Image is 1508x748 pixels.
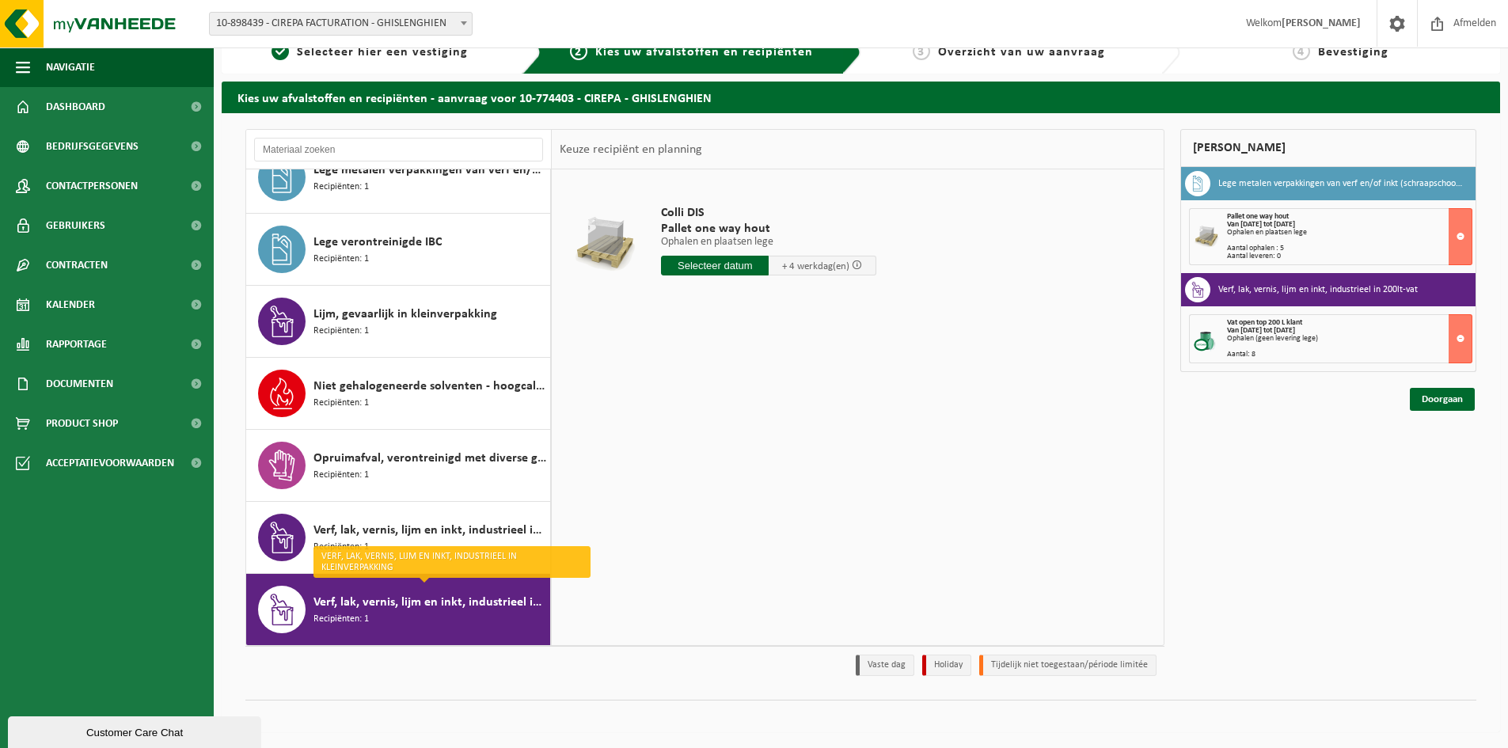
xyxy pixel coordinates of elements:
span: Recipiënten: 1 [313,324,369,339]
button: Lijm, gevaarlijk in kleinverpakking Recipiënten: 1 [246,286,551,358]
span: Kalender [46,285,95,325]
span: 4 [1293,43,1310,60]
span: Rapportage [46,325,107,364]
h2: Kies uw afvalstoffen en recipiënten - aanvraag voor 10-774403 - CIREPA - GHISLENGHIEN [222,82,1500,112]
span: Navigatie [46,47,95,87]
span: 2 [570,43,587,60]
a: Doorgaan [1410,388,1475,411]
button: Niet gehalogeneerde solventen - hoogcalorisch in 200lt-vat Recipiënten: 1 [246,358,551,430]
input: Selecteer datum [661,256,769,275]
span: Lege verontreinigde IBC [313,233,442,252]
span: Pallet one way hout [661,221,876,237]
p: Ophalen en plaatsen lege [661,237,876,248]
span: Acceptatievoorwaarden [46,443,174,483]
span: Bedrijfsgegevens [46,127,139,166]
span: Colli DIS [661,205,876,221]
div: Ophalen en plaatsen lege [1227,229,1472,237]
h3: Verf, lak, vernis, lijm en inkt, industrieel in 200lt-vat [1218,277,1418,302]
span: Recipiënten: 1 [313,396,369,411]
iframe: chat widget [8,713,264,748]
span: Gebruikers [46,206,105,245]
span: 10-898439 - CIREPA FACTURATION - GHISLENGHIEN [209,12,473,36]
button: Opruimafval, verontreinigd met diverse gevaarlijke afvalstoffen Recipiënten: 1 [246,430,551,502]
span: Contactpersonen [46,166,138,206]
li: Tijdelijk niet toegestaan/période limitée [979,655,1157,676]
strong: [PERSON_NAME] [1282,17,1361,29]
span: Bevestiging [1318,46,1388,59]
button: Verf, lak, vernis, lijm en inkt, industrieel in 200lt-vat Recipiënten: 1 [246,502,551,574]
span: Selecteer hier een vestiging [297,46,468,59]
div: [PERSON_NAME] [1180,129,1476,167]
span: Vat open top 200 L klant [1227,318,1302,327]
span: 3 [913,43,930,60]
span: Recipiënten: 1 [313,468,369,483]
span: Verf, lak, vernis, lijm en inkt, industrieel in kleinverpakking [313,593,546,612]
span: Documenten [46,364,113,404]
span: Niet gehalogeneerde solventen - hoogcalorisch in 200lt-vat [313,377,546,396]
span: Lege metalen verpakkingen van verf en/of inkt (schraapschoon) [313,161,546,180]
span: Kies uw afvalstoffen en recipiënten [595,46,813,59]
div: Ophalen (geen levering lege) [1227,335,1472,343]
div: Keuze recipiënt en planning [552,130,710,169]
span: 10-898439 - CIREPA FACTURATION - GHISLENGHIEN [210,13,472,35]
span: Lijm, gevaarlijk in kleinverpakking [313,305,497,324]
span: Verf, lak, vernis, lijm en inkt, industrieel in 200lt-vat [313,521,546,540]
span: Product Shop [46,404,118,443]
span: Contracten [46,245,108,285]
span: Overzicht van uw aanvraag [938,46,1105,59]
strong: Van [DATE] tot [DATE] [1227,220,1295,229]
span: 1 [272,43,289,60]
li: Holiday [922,655,971,676]
span: Recipiënten: 1 [313,180,369,195]
li: Vaste dag [856,655,914,676]
button: Verf, lak, vernis, lijm en inkt, industrieel in kleinverpakking Recipiënten: 1 [246,574,551,645]
strong: Van [DATE] tot [DATE] [1227,326,1295,335]
button: Lege metalen verpakkingen van verf en/of inkt (schraapschoon) Recipiënten: 1 [246,142,551,214]
h3: Lege metalen verpakkingen van verf en/of inkt (schraapschoon) [1218,171,1464,196]
div: Aantal: 8 [1227,351,1472,359]
span: Recipiënten: 1 [313,540,369,555]
span: Recipiënten: 1 [313,612,369,627]
div: Aantal ophalen : 5 [1227,245,1472,252]
span: Pallet one way hout [1227,212,1289,221]
span: Opruimafval, verontreinigd met diverse gevaarlijke afvalstoffen [313,449,546,468]
a: 1Selecteer hier een vestiging [230,43,510,62]
span: Recipiënten: 1 [313,252,369,267]
span: + 4 werkdag(en) [782,261,849,271]
input: Materiaal zoeken [254,138,543,161]
div: Aantal leveren: 0 [1227,252,1472,260]
span: Dashboard [46,87,105,127]
button: Lege verontreinigde IBC Recipiënten: 1 [246,214,551,286]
